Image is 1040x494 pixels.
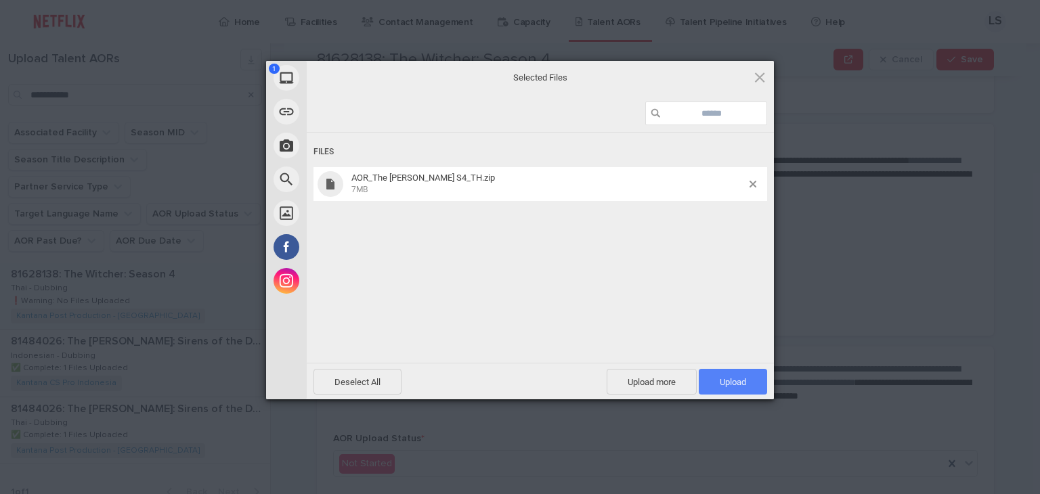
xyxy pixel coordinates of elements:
span: 7MB [351,185,368,194]
div: My Device [266,61,429,95]
div: Facebook [266,230,429,264]
div: Take Photo [266,129,429,162]
span: 1 [269,64,280,74]
div: Web Search [266,162,429,196]
div: Instagram [266,264,429,298]
span: AOR_The [PERSON_NAME] S4_TH.zip [351,173,495,183]
span: Upload more [607,369,697,395]
span: Upload [699,369,767,395]
span: Deselect All [313,369,402,395]
span: Upload [720,377,746,387]
div: Unsplash [266,196,429,230]
span: Selected Files [405,72,676,84]
div: Link (URL) [266,95,429,129]
span: AOR_The Witcher S4_TH.zip [347,173,750,195]
span: Click here or hit ESC to close picker [752,70,767,85]
div: Files [313,139,767,164]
